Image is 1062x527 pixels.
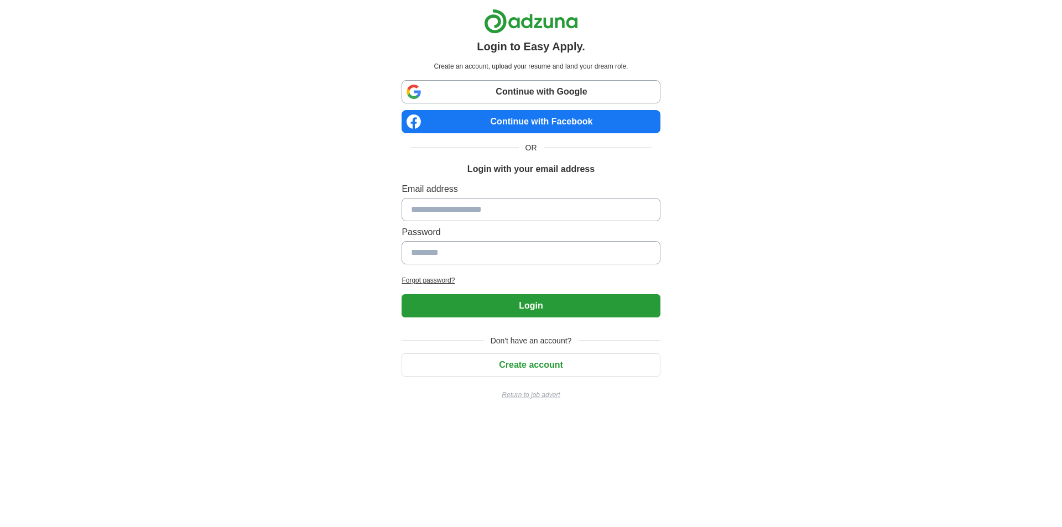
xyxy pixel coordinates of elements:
[484,335,579,347] span: Don't have an account?
[402,80,660,103] a: Continue with Google
[402,275,660,285] a: Forgot password?
[402,294,660,317] button: Login
[484,9,578,34] img: Adzuna logo
[404,61,658,71] p: Create an account, upload your resume and land your dream role.
[402,390,660,400] a: Return to job advert
[519,142,544,154] span: OR
[402,110,660,133] a: Continue with Facebook
[402,226,660,239] label: Password
[467,163,595,176] h1: Login with your email address
[402,182,660,196] label: Email address
[402,353,660,377] button: Create account
[477,38,585,55] h1: Login to Easy Apply.
[402,360,660,369] a: Create account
